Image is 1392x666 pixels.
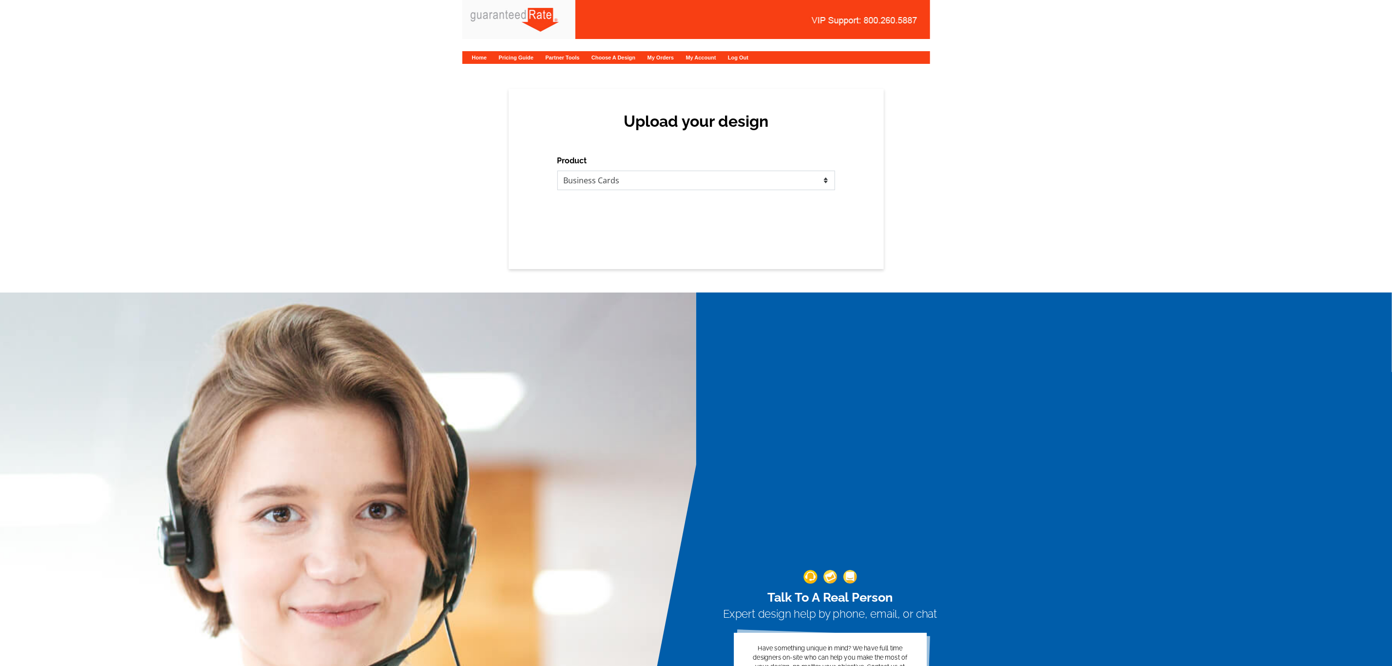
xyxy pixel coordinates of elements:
a: Choose A Design [591,55,635,60]
h2: Talk To A Real Person [723,590,937,605]
iframe: LiveChat chat widget [1197,439,1392,666]
a: My Orders [648,55,674,60]
a: Partner Tools [545,55,579,60]
img: support-img-1.png [803,570,817,584]
a: Pricing Guide [499,55,534,60]
label: Product [557,155,587,167]
a: My Account [686,55,716,60]
h3: Expert design help by phone, email, or chat [723,608,937,621]
img: support-img-2.png [823,570,837,584]
img: support-img-3_1.png [843,570,857,584]
a: Log Out [728,55,748,60]
a: Home [472,55,487,60]
h2: Upload your design [567,112,825,131]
